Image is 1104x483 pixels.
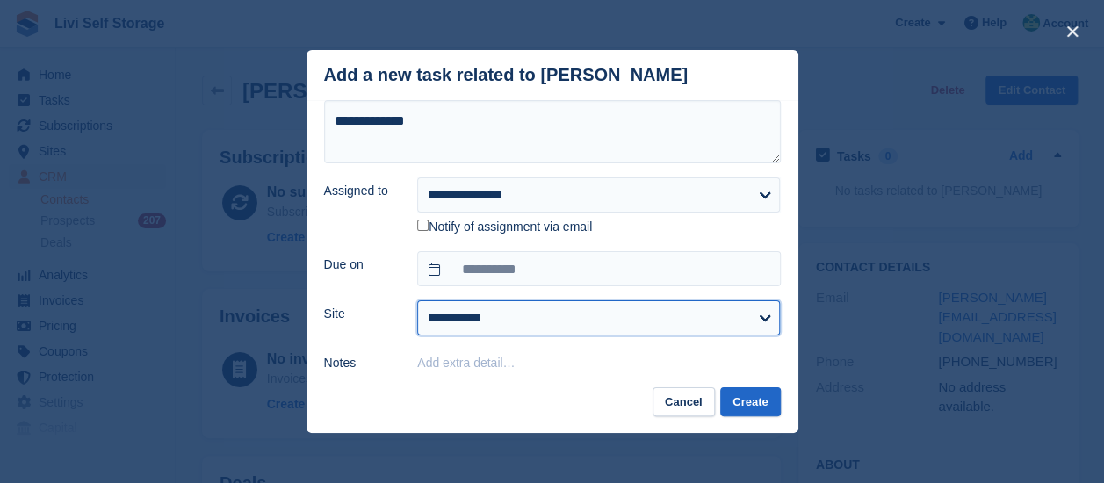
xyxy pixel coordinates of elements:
[417,220,592,235] label: Notify of assignment via email
[324,65,689,85] div: Add a new task related to [PERSON_NAME]
[324,354,397,372] label: Notes
[1058,18,1086,46] button: close
[324,256,397,274] label: Due on
[653,387,715,416] button: Cancel
[417,220,429,231] input: Notify of assignment via email
[417,356,515,370] button: Add extra detail…
[324,182,397,200] label: Assigned to
[324,305,397,323] label: Site
[720,387,780,416] button: Create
